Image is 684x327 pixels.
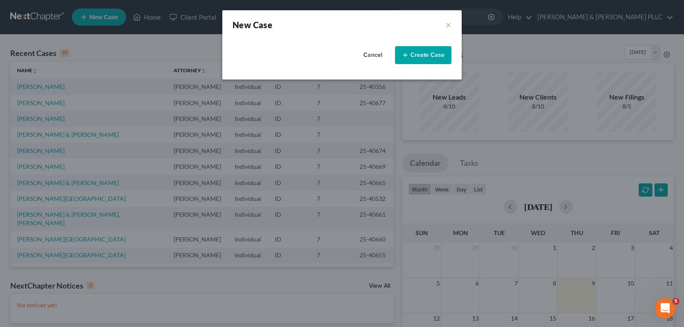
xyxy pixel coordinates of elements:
[354,47,392,64] button: Cancel
[655,298,675,318] iframe: Intercom live chat
[233,20,272,30] strong: New Case
[445,19,451,31] button: ×
[672,298,679,305] span: 5
[395,46,451,64] button: Create Case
